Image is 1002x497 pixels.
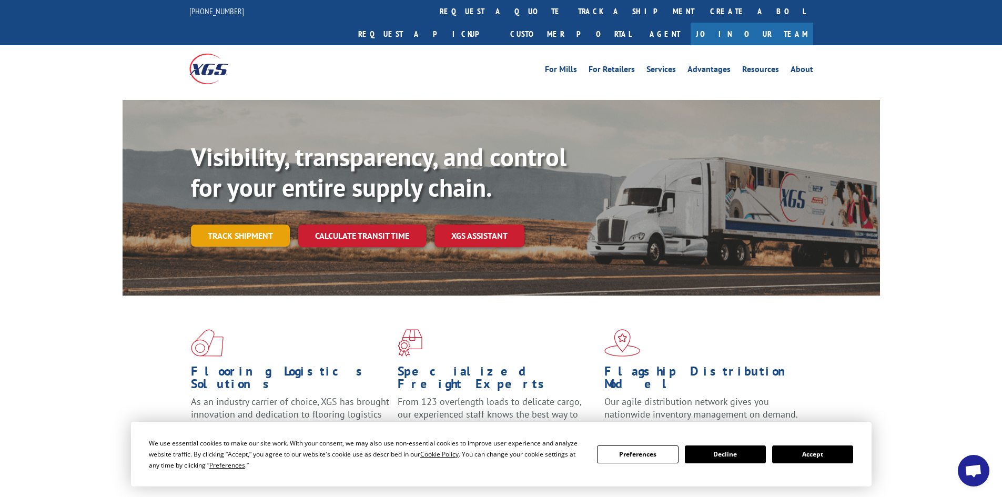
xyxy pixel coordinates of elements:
a: Track shipment [191,225,290,247]
span: As an industry carrier of choice, XGS has brought innovation and dedication to flooring logistics... [191,395,389,433]
h1: Flooring Logistics Solutions [191,365,390,395]
a: Request a pickup [350,23,502,45]
a: Customer Portal [502,23,639,45]
a: [PHONE_NUMBER] [189,6,244,16]
button: Preferences [597,445,678,463]
p: From 123 overlength loads to delicate cargo, our experienced staff knows the best way to move you... [398,395,596,442]
a: For Retailers [589,65,635,77]
img: xgs-icon-focused-on-flooring-red [398,329,422,357]
div: Cookie Consent Prompt [131,422,872,486]
b: Visibility, transparency, and control for your entire supply chain. [191,140,566,204]
span: Our agile distribution network gives you nationwide inventory management on demand. [604,395,798,420]
a: About [791,65,813,77]
button: Decline [685,445,766,463]
a: Services [646,65,676,77]
a: Advantages [687,65,731,77]
h1: Flagship Distribution Model [604,365,803,395]
img: xgs-icon-total-supply-chain-intelligence-red [191,329,224,357]
div: We use essential cookies to make our site work. With your consent, we may also use non-essential ... [149,438,584,471]
span: Cookie Policy [420,450,459,459]
h1: Specialized Freight Experts [398,365,596,395]
a: Join Our Team [691,23,813,45]
img: xgs-icon-flagship-distribution-model-red [604,329,641,357]
button: Accept [772,445,853,463]
a: For Mills [545,65,577,77]
a: Resources [742,65,779,77]
a: Open chat [958,455,989,486]
a: Agent [639,23,691,45]
a: Calculate transit time [298,225,426,247]
a: XGS ASSISTANT [434,225,524,247]
span: Preferences [209,461,245,470]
